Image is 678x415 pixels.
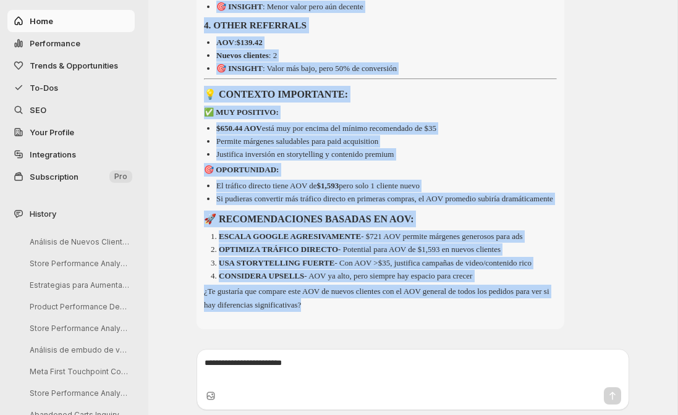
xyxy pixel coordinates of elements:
[20,232,137,251] button: Análisis de Nuevos Clientes Recientes
[219,232,361,241] strong: ESCALA GOOGLE AGRESIVAMENTE
[216,38,234,47] strong: AOV
[20,254,137,273] button: Store Performance Analysis and Recommendations
[7,10,135,32] button: Home
[20,275,137,295] button: Estrategias para Aumentar Ventas Semanales
[30,207,56,220] span: History
[216,38,263,47] p: :
[7,99,135,121] a: SEO
[30,61,118,70] span: Trends & Opportunities
[219,271,472,280] p: - AOV ya alto, pero siempre hay espacio para crecer
[204,285,557,312] p: ¿Te gustaría que compare este AOV de nuevos clientes con el AOV general de todos los pedidos para...
[219,232,522,241] p: - $721 AOV permite márgenes generosos para ads
[204,107,279,117] strong: ✅ MUY POSITIVO:
[30,105,46,115] span: SEO
[216,51,269,60] strong: Nuevos clientes
[219,271,304,280] strong: CONSIDERA UPSELLS
[30,172,78,182] span: Subscription
[216,2,363,11] p: : Menor valor pero aún decente
[30,38,80,48] span: Performance
[20,340,137,359] button: Análisis de embudo de ventas
[30,149,76,159] span: Integrations
[204,165,279,174] strong: 🎯 OPORTUNIDAD:
[216,2,263,11] strong: 🎯 INSIGHT
[20,362,137,381] button: Meta First Touchpoint Conversion Metrics
[7,143,135,166] a: Integrations
[20,384,137,403] button: Store Performance Analysis and Recommendations
[216,194,553,203] p: Si pudieras convertir más tráfico directo en primeras compras, el AOV promedio subiría dramáticam...
[216,64,397,73] p: : Valor más bajo, pero 50% de conversión
[114,172,127,182] span: Pro
[30,127,74,137] span: Your Profile
[205,390,217,402] button: Upload image
[204,20,307,30] strong: 4. OTHER REFERRALS
[219,245,338,254] strong: OPTIMIZA TRÁFICO DIRECTO
[204,89,348,99] strong: 💡 CONTEXTO IMPORTANTE:
[216,51,277,60] p: : 2
[7,54,135,77] button: Trends & Opportunities
[204,214,413,224] strong: 🚀 RECOMENDACIONES BASADAS EN AOV:
[30,16,53,26] span: Home
[7,121,135,143] a: Your Profile
[317,181,339,190] strong: $1,593
[7,166,135,188] button: Subscription
[20,297,137,316] button: Product Performance Deep Dive Analysis
[20,319,137,338] button: Store Performance Analysis and Insights
[216,64,263,73] strong: 🎯 INSIGHT
[216,124,262,133] strong: $650.44 AOV
[216,124,436,133] p: está muy por encima del mínimo recomendado de $35
[30,83,58,93] span: To-Dos
[219,245,501,254] p: - Potential para AOV de $1,593 en nuevos clientes
[219,258,334,267] strong: USA STORYTELLING FUERTE
[216,149,394,159] p: Justifica inversión en storytelling y contenido premium
[219,258,532,267] p: - Con AOV >$35, justifica campañas de video/contenido rico
[7,32,135,54] button: Performance
[237,38,263,47] strong: $139.42
[216,181,420,190] p: El tráfico directo tiene AOV de pero solo 1 cliente nuevo
[7,77,135,99] button: To-Dos
[216,136,378,146] p: Permite márgenes saludables para paid acquisition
